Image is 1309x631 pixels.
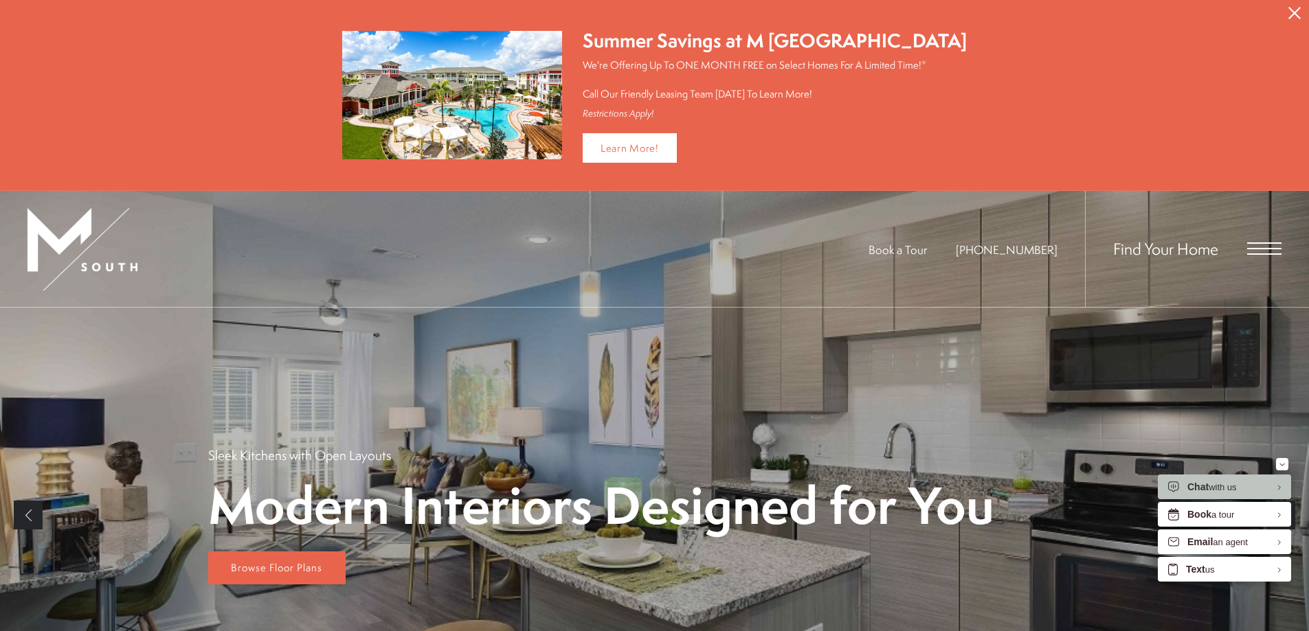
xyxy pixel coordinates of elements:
span: Browse Floor Plans [231,560,322,575]
a: Book a Tour [869,242,927,257]
img: MSouth [27,208,137,290]
p: Sleek Kitchens with Open Layouts [208,446,391,464]
div: Summer Savings at M [GEOGRAPHIC_DATA] [583,27,967,54]
span: [PHONE_NUMBER] [956,242,1058,257]
div: Restrictions Apply! [583,108,967,119]
a: Previous [14,501,43,529]
p: We're Offering Up To ONE MONTH FREE on Select Homes For A Limited Time!* Call Our Friendly Leasin... [583,58,967,101]
a: Browse Floor Plans [208,551,346,584]
a: Find Your Home [1113,238,1218,260]
img: Summer Savings at M South Apartments [342,31,562,159]
a: Call us at (813) 945-4462 [956,242,1058,257]
a: Learn More! [583,133,677,163]
p: Modern Interiors Designed for You [208,478,994,532]
button: Open Menu [1247,242,1282,255]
